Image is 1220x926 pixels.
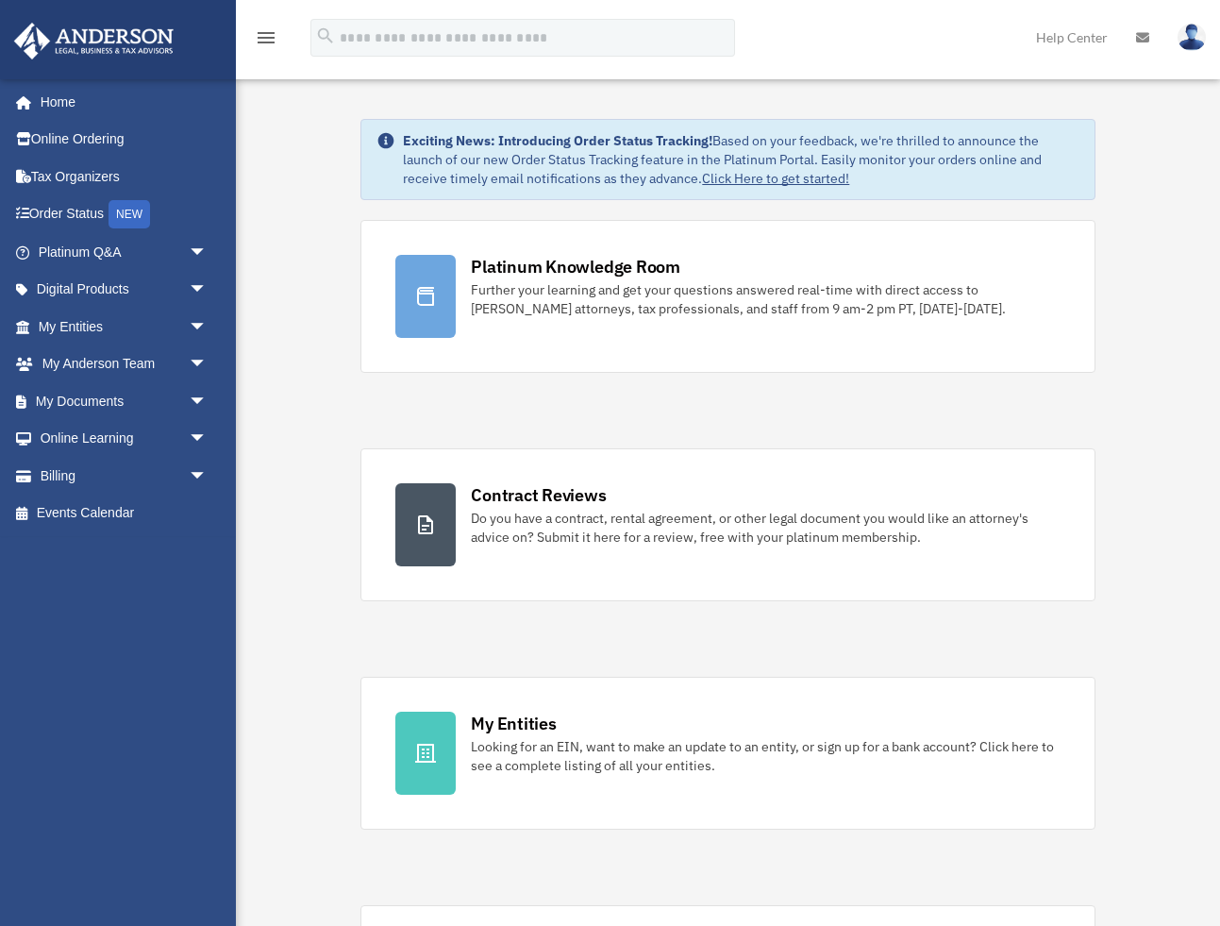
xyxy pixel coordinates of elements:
span: arrow_drop_down [189,308,226,346]
strong: Exciting News: Introducing Order Status Tracking! [403,132,712,149]
a: My Entities Looking for an EIN, want to make an update to an entity, or sign up for a bank accoun... [360,677,1095,830]
a: Online Learningarrow_drop_down [13,420,236,458]
span: arrow_drop_down [189,233,226,272]
a: Online Ordering [13,121,236,159]
a: menu [255,33,277,49]
a: My Anderson Teamarrow_drop_down [13,345,236,383]
div: Contract Reviews [471,483,606,507]
a: Order StatusNEW [13,195,236,234]
span: arrow_drop_down [189,457,226,496]
a: Billingarrow_drop_down [13,457,236,495]
div: Based on your feedback, we're thrilled to announce the launch of our new Order Status Tracking fe... [403,131,1078,188]
a: Events Calendar [13,495,236,532]
a: My Documentsarrow_drop_down [13,382,236,420]
a: Platinum Q&Aarrow_drop_down [13,233,236,271]
a: Contract Reviews Do you have a contract, rental agreement, or other legal document you would like... [360,448,1095,601]
span: arrow_drop_down [189,420,226,459]
i: search [315,25,336,46]
img: Anderson Advisors Platinum Portal [8,23,179,59]
a: Home [13,83,226,121]
div: Looking for an EIN, want to make an update to an entity, or sign up for a bank account? Click her... [471,737,1060,775]
a: Click Here to get started! [702,170,849,187]
a: Tax Organizers [13,158,236,195]
span: arrow_drop_down [189,271,226,310]
a: Platinum Knowledge Room Further your learning and get your questions answered real-time with dire... [360,220,1095,373]
div: Platinum Knowledge Room [471,255,680,278]
a: My Entitiesarrow_drop_down [13,308,236,345]
div: Further your learning and get your questions answered real-time with direct access to [PERSON_NAM... [471,280,1060,318]
i: menu [255,26,277,49]
span: arrow_drop_down [189,382,226,421]
div: My Entities [471,712,556,735]
div: NEW [109,200,150,228]
div: Do you have a contract, rental agreement, or other legal document you would like an attorney's ad... [471,509,1060,547]
span: arrow_drop_down [189,345,226,384]
a: Digital Productsarrow_drop_down [13,271,236,309]
img: User Pic [1178,24,1206,51]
